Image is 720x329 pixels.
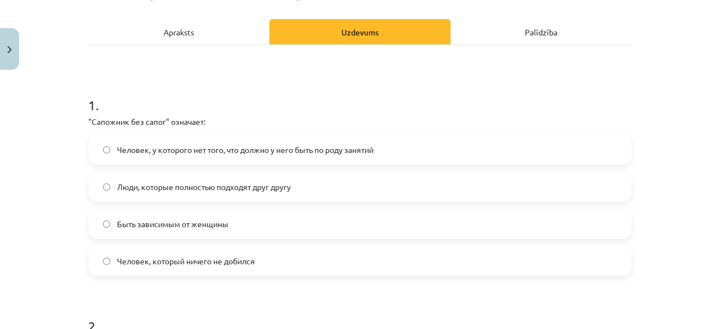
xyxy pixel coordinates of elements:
span: Человек, у которого нет того, что должно у него быть по роду занятий [117,144,373,156]
span: Человек, который ничего не добился [117,255,255,267]
input: Люди, которые полностью подходят друг другу [103,183,110,191]
input: Человек, у которого нет того, что должно у него быть по роду занятий [103,146,110,154]
p: "Сапожник без сапог" означает: [88,116,632,128]
span: Быть зависимым от женщины [117,218,228,230]
img: icon-close-lesson-0947bae3869378f0d4975bcd49f059093ad1ed9edebbc8119c70593378902aed.svg [7,46,12,53]
div: Apraksts [88,19,269,44]
div: Palīdzība [451,19,632,44]
input: Быть зависимым от женщины [103,220,110,228]
span: Люди, которые полностью подходят друг другу [117,181,291,193]
input: Человек, который ничего не добился [103,258,110,265]
div: Uzdevums [269,19,451,44]
h1: 1 . [88,78,632,112]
